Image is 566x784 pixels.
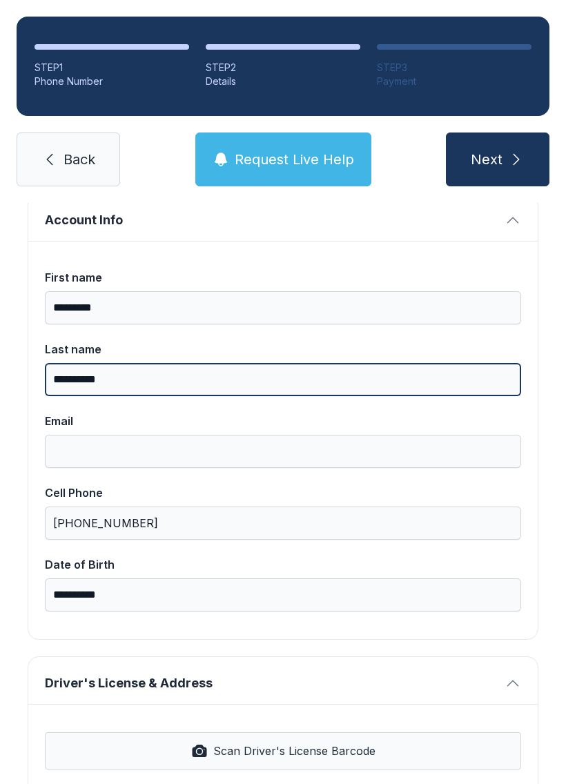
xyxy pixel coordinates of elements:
[28,657,538,704] button: Driver's License & Address
[45,556,521,573] div: Date of Birth
[235,150,354,169] span: Request Live Help
[45,363,521,396] input: Last name
[45,674,499,693] span: Driver's License & Address
[35,75,189,88] div: Phone Number
[471,150,502,169] span: Next
[45,435,521,468] input: Email
[213,743,375,759] span: Scan Driver's License Barcode
[45,291,521,324] input: First name
[45,269,521,286] div: First name
[206,75,360,88] div: Details
[377,75,531,88] div: Payment
[64,150,95,169] span: Back
[45,484,521,501] div: Cell Phone
[28,194,538,241] button: Account Info
[35,61,189,75] div: STEP 1
[377,61,531,75] div: STEP 3
[45,413,521,429] div: Email
[45,210,499,230] span: Account Info
[45,578,521,611] input: Date of Birth
[45,507,521,540] input: Cell Phone
[45,341,521,357] div: Last name
[206,61,360,75] div: STEP 2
